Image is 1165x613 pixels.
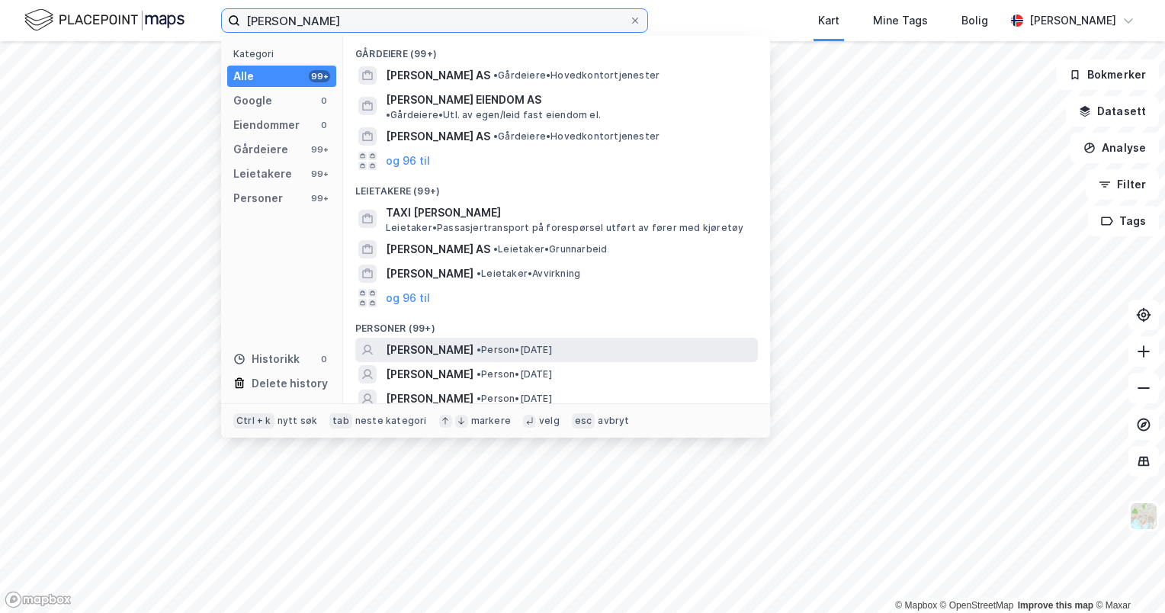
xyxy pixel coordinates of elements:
button: Tags [1088,206,1159,236]
span: Gårdeiere • Utl. av egen/leid fast eiendom el. [386,109,601,121]
span: • [386,109,390,120]
span: Leietaker • Grunnarbeid [493,243,607,255]
span: Leietaker • Avvirkning [477,268,580,280]
div: Bolig [961,11,988,30]
img: Z [1129,502,1158,531]
div: Ctrl + k [233,413,274,428]
a: Mapbox [895,600,937,611]
div: Personer (99+) [343,310,770,338]
button: og 96 til [386,289,430,307]
button: Analyse [1070,133,1159,163]
div: avbryt [598,415,629,427]
div: Mine Tags [873,11,928,30]
div: Personer [233,189,283,207]
span: Person • [DATE] [477,393,552,405]
div: Eiendommer [233,116,300,134]
span: [PERSON_NAME] EIENDOM AS [386,91,541,109]
div: nytt søk [278,415,318,427]
input: Søk på adresse, matrikkel, gårdeiere, leietakere eller personer [240,9,629,32]
div: 99+ [309,70,330,82]
div: velg [539,415,560,427]
div: 99+ [309,143,330,156]
span: [PERSON_NAME] [386,265,473,283]
div: Gårdeiere (99+) [343,36,770,63]
div: Kategori [233,48,336,59]
span: • [493,243,498,255]
span: Leietaker • Passasjertransport på forespørsel utført av fører med kjøretøy [386,222,743,234]
div: Alle [233,67,254,85]
div: Gårdeiere [233,140,288,159]
div: Historikk [233,350,300,368]
span: • [477,393,481,404]
a: Mapbox homepage [5,591,72,608]
span: Gårdeiere • Hovedkontortjenester [493,130,660,143]
span: • [477,268,481,279]
div: Kart [818,11,839,30]
a: Improve this map [1018,600,1093,611]
div: 0 [318,95,330,107]
button: Filter [1086,169,1159,200]
span: Gårdeiere • Hovedkontortjenester [493,69,660,82]
span: [PERSON_NAME] [386,365,473,384]
a: OpenStreetMap [940,600,1014,611]
div: neste kategori [355,415,427,427]
div: 99+ [309,192,330,204]
div: 99+ [309,168,330,180]
span: [PERSON_NAME] AS [386,66,490,85]
div: tab [329,413,352,428]
span: [PERSON_NAME] [386,341,473,359]
img: logo.f888ab2527a4732fd821a326f86c7f29.svg [24,7,185,34]
span: • [477,368,481,380]
div: markere [471,415,511,427]
span: • [493,130,498,142]
div: 0 [318,119,330,131]
div: Kontrollprogram for chat [1089,540,1165,613]
span: [PERSON_NAME] [386,390,473,408]
span: Person • [DATE] [477,368,552,380]
span: [PERSON_NAME] AS [386,127,490,146]
span: • [477,344,481,355]
div: [PERSON_NAME] [1029,11,1116,30]
div: Leietakere (99+) [343,173,770,201]
button: Datasett [1066,96,1159,127]
span: Person • [DATE] [477,344,552,356]
button: Bokmerker [1056,59,1159,90]
div: 0 [318,353,330,365]
div: Delete history [252,374,328,393]
iframe: Chat Widget [1089,540,1165,613]
span: TAXI [PERSON_NAME] [386,204,752,222]
div: Leietakere [233,165,292,183]
div: esc [572,413,595,428]
span: [PERSON_NAME] AS [386,240,490,258]
span: • [493,69,498,81]
div: Google [233,91,272,110]
button: og 96 til [386,152,430,170]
